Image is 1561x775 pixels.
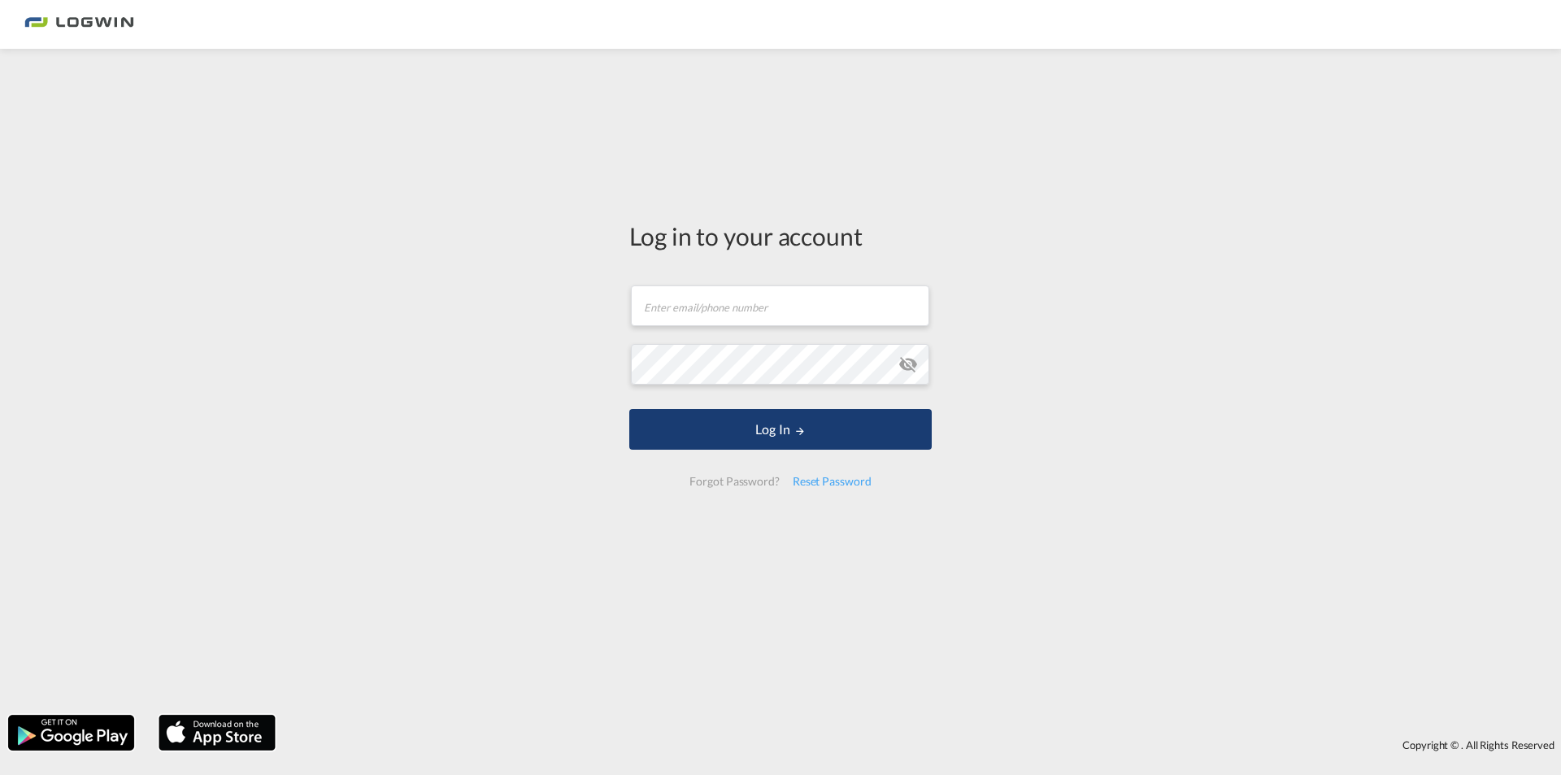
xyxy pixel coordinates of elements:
div: Forgot Password? [683,467,785,496]
input: Enter email/phone number [631,285,929,326]
div: Copyright © . All Rights Reserved [284,731,1561,759]
md-icon: icon-eye-off [898,355,918,374]
div: Reset Password [786,467,878,496]
img: google.png [7,713,136,752]
div: Log in to your account [629,219,932,253]
img: bc73a0e0d8c111efacd525e4c8ad7d32.png [24,7,134,43]
img: apple.png [157,713,277,752]
button: LOGIN [629,409,932,450]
